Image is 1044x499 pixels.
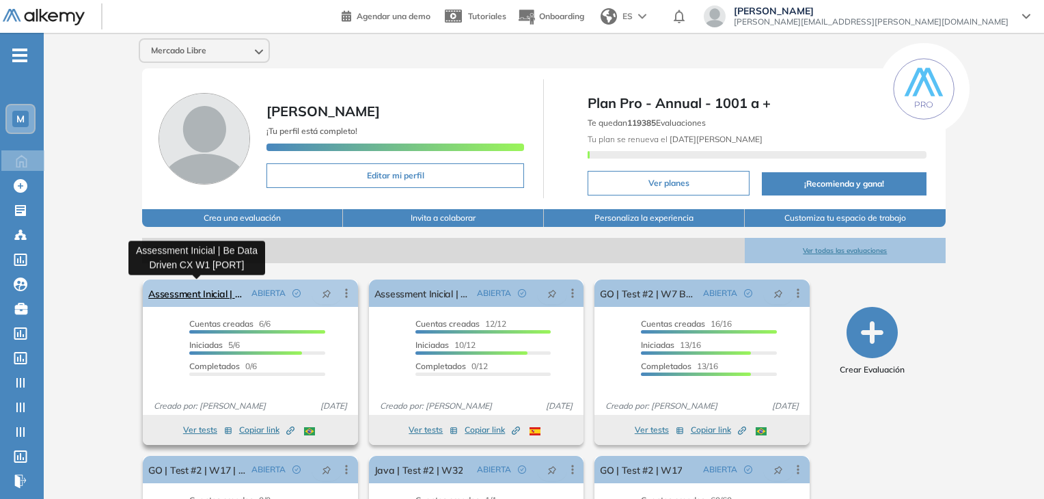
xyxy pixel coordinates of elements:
[189,361,257,371] span: 0/6
[600,456,682,483] a: GO | Test #2 | W17
[588,118,706,128] span: Te quedan Evaluaciones
[266,103,380,120] span: [PERSON_NAME]
[128,241,265,275] div: Assessment Inicial | Be Data Driven CX W1 [PORT]
[415,319,506,329] span: 12/12
[635,422,684,438] button: Ver tests
[189,340,240,350] span: 5/6
[322,464,331,475] span: pushpin
[315,400,353,412] span: [DATE]
[415,361,488,371] span: 0/12
[142,238,745,263] span: Evaluaciones abiertas
[762,172,926,195] button: ¡Recomienda y gana!
[588,93,926,113] span: Plan Pro - Annual - 1001 a +
[744,466,752,474] span: check-circle
[530,427,540,435] img: ESP
[312,282,342,304] button: pushpin
[189,340,223,350] span: Iniciadas
[465,422,520,438] button: Copiar link
[304,427,315,435] img: BRA
[239,422,294,438] button: Copiar link
[343,209,544,227] button: Invita a colaborar
[159,93,250,185] img: Foto de perfil
[641,340,674,350] span: Iniciadas
[641,361,691,371] span: Completados
[703,287,737,299] span: ABIERTA
[767,400,804,412] span: [DATE]
[374,400,497,412] span: Creado por: [PERSON_NAME]
[239,424,294,436] span: Copiar link
[189,319,253,329] span: Cuentas creadas
[773,464,783,475] span: pushpin
[540,400,578,412] span: [DATE]
[840,364,905,376] span: Crear Evaluación
[600,400,723,412] span: Creado por: [PERSON_NAME]
[142,209,343,227] button: Crea una evaluación
[251,287,286,299] span: ABIERTA
[641,361,718,371] span: 13/16
[703,463,737,476] span: ABIERTA
[518,289,526,297] span: check-circle
[415,340,449,350] span: Iniciadas
[415,340,476,350] span: 10/12
[691,424,746,436] span: Copiar link
[148,456,245,483] a: GO | Test #2 | W17 | Recuperatorio
[744,289,752,297] span: check-circle
[539,11,584,21] span: Onboarding
[16,113,25,124] span: M
[691,422,746,438] button: Copiar link
[763,459,793,481] button: pushpin
[266,126,357,136] span: ¡Tu perfil está completo!
[976,433,1044,499] iframe: Chat Widget
[189,319,271,329] span: 6/6
[183,422,232,438] button: Ver tests
[734,16,1008,27] span: [PERSON_NAME][EMAIL_ADDRESS][PERSON_NAME][DOMAIN_NAME]
[292,466,301,474] span: check-circle
[668,134,763,144] b: [DATE][PERSON_NAME]
[641,319,732,329] span: 16/16
[627,118,656,128] b: 119385
[588,134,763,144] span: Tu plan se renueva el
[292,289,301,297] span: check-circle
[537,459,567,481] button: pushpin
[588,171,750,195] button: Ver planes
[638,14,646,19] img: arrow
[773,288,783,299] span: pushpin
[148,400,271,412] span: Creado por: [PERSON_NAME]
[840,307,905,376] button: Crear Evaluación
[322,288,331,299] span: pushpin
[465,424,520,436] span: Copiar link
[357,11,430,21] span: Agendar una demo
[641,319,705,329] span: Cuentas creadas
[151,45,206,56] span: Mercado Libre
[537,282,567,304] button: pushpin
[342,7,430,23] a: Agendar una demo
[189,361,240,371] span: Completados
[622,10,633,23] span: ES
[374,456,463,483] a: Java | Test #2 | W32
[409,422,458,438] button: Ver tests
[415,361,466,371] span: Completados
[477,287,511,299] span: ABIERTA
[415,319,480,329] span: Cuentas creadas
[518,466,526,474] span: check-circle
[3,9,85,26] img: Logo
[374,280,471,307] a: Assessment Inicial | Be Data Driven CX W1 [HISP]
[745,238,946,263] button: Ver todas las evaluaciones
[734,5,1008,16] span: [PERSON_NAME]
[641,340,701,350] span: 13/16
[517,2,584,31] button: Onboarding
[745,209,946,227] button: Customiza tu espacio de trabajo
[544,209,745,227] button: Personaliza la experiencia
[763,282,793,304] button: pushpin
[600,280,697,307] a: GO | Test #2 | W7 BR V2
[756,427,767,435] img: BRA
[477,463,511,476] span: ABIERTA
[266,163,524,188] button: Editar mi perfil
[468,11,506,21] span: Tutoriales
[251,463,286,476] span: ABIERTA
[547,288,557,299] span: pushpin
[547,464,557,475] span: pushpin
[148,280,245,307] a: Assessment Inicial | Be Data Driven CX W1 [PORT]
[601,8,617,25] img: world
